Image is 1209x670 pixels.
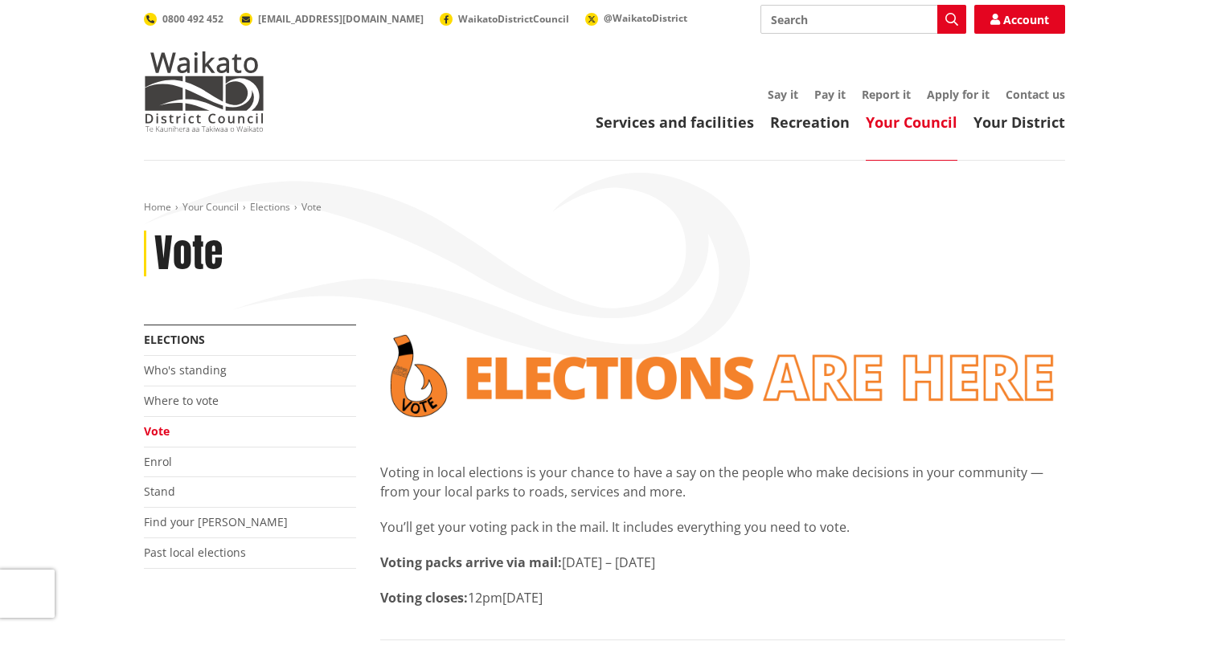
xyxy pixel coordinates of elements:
a: Your Council [866,112,957,132]
a: Past local elections [144,545,246,560]
nav: breadcrumb [144,201,1065,214]
p: [DATE] – [DATE] [380,553,1065,572]
span: 0800 492 452 [162,12,223,26]
span: 12pm[DATE] [468,589,543,607]
a: Contact us [1006,87,1065,102]
a: Home [144,200,171,214]
a: [EMAIL_ADDRESS][DOMAIN_NAME] [240,12,424,26]
input: Search input [760,5,966,34]
span: [EMAIL_ADDRESS][DOMAIN_NAME] [258,12,424,26]
strong: Voting closes: [380,589,468,607]
span: Vote [301,200,322,214]
a: Your Council [182,200,239,214]
h1: Vote [154,231,223,277]
a: Who's standing [144,362,227,378]
a: Elections [144,332,205,347]
a: Recreation [770,112,850,132]
a: @WaikatoDistrict [585,11,687,25]
p: You’ll get your voting pack in the mail. It includes everything you need to vote. [380,517,1065,537]
a: Find your [PERSON_NAME] [144,514,288,529]
span: @WaikatoDistrict [604,11,687,25]
a: Where to vote [144,393,219,408]
a: WaikatoDistrictCouncil [440,12,569,26]
a: Report it [862,87,911,102]
a: Stand [144,484,175,499]
a: Your District [973,112,1065,132]
a: Enrol [144,454,172,469]
a: Account [974,5,1065,34]
strong: Voting packs arrive via mail: [380,554,562,571]
img: Vote banner transparent [380,325,1065,427]
a: Say it [768,87,798,102]
span: WaikatoDistrictCouncil [458,12,569,26]
a: 0800 492 452 [144,12,223,26]
a: Apply for it [927,87,990,102]
img: Waikato District Council - Te Kaunihera aa Takiwaa o Waikato [144,51,264,132]
a: Services and facilities [596,112,754,132]
a: Vote [144,423,170,439]
p: Voting in local elections is your chance to have a say on the people who make decisions in your c... [380,463,1065,501]
a: Elections [250,200,290,214]
a: Pay it [814,87,846,102]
